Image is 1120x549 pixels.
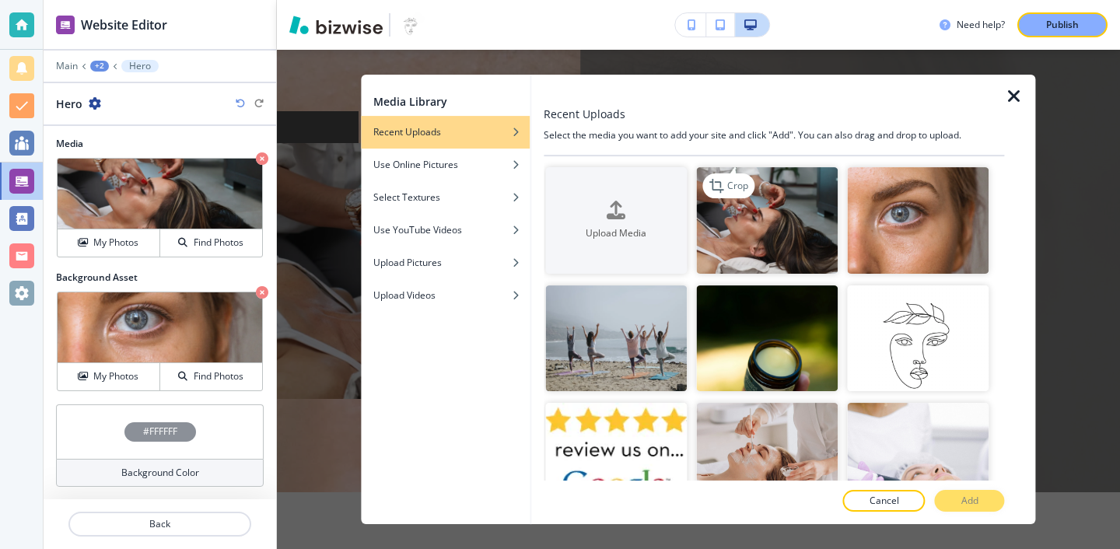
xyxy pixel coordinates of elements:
button: My Photos [58,229,160,257]
h4: Use Online Pictures [373,158,458,172]
button: Upload Videos [361,279,530,312]
h2: Media [56,137,264,151]
h4: Recent Uploads [373,125,441,139]
h3: Recent Uploads [544,106,625,122]
button: Use YouTube Videos [361,214,530,247]
img: editor icon [56,16,75,34]
p: Cancel [870,494,899,508]
h4: Upload Videos [373,288,436,302]
button: Hero [121,60,159,72]
div: My PhotosFind Photos [56,157,264,258]
img: Bizwise Logo [289,16,383,34]
h4: Upload Media [545,226,687,240]
button: #FFFFFFBackground Color [56,404,264,487]
p: Hero [129,61,151,72]
h4: Find Photos [194,236,243,250]
img: Your Logo [397,12,425,37]
p: Crop [727,179,748,193]
h4: Select the media you want to add your site and click "Add". You can also drag and drop to upload. [544,128,1004,142]
button: Find Photos [160,229,262,257]
button: Upload Pictures [361,247,530,279]
h4: My Photos [93,236,138,250]
button: Select Textures [361,181,530,214]
button: Back [68,512,251,537]
button: Recent Uploads [361,116,530,149]
button: Main [56,61,78,72]
h4: Use YouTube Videos [373,223,462,237]
p: Publish [1046,18,1079,32]
div: My PhotosFind Photos [56,291,264,392]
h2: Hero [56,96,82,112]
h4: Select Textures [373,191,440,205]
button: Publish [1017,12,1108,37]
div: Crop [702,173,754,198]
button: +2 [90,61,109,72]
button: Cancel [843,490,926,512]
button: My Photos [58,363,160,390]
p: Back [70,517,250,531]
button: Upload Media [545,167,687,274]
button: Use Online Pictures [361,149,530,181]
h4: #FFFFFF [143,425,177,439]
h4: Background Color [121,466,199,480]
button: Find Photos [160,363,262,390]
h2: Media Library [373,93,447,110]
h2: Background Asset [56,271,264,285]
h3: Need help? [957,18,1005,32]
h4: Find Photos [194,369,243,383]
h2: Website Editor [81,16,167,34]
h4: My Photos [93,369,138,383]
h4: Upload Pictures [373,256,442,270]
